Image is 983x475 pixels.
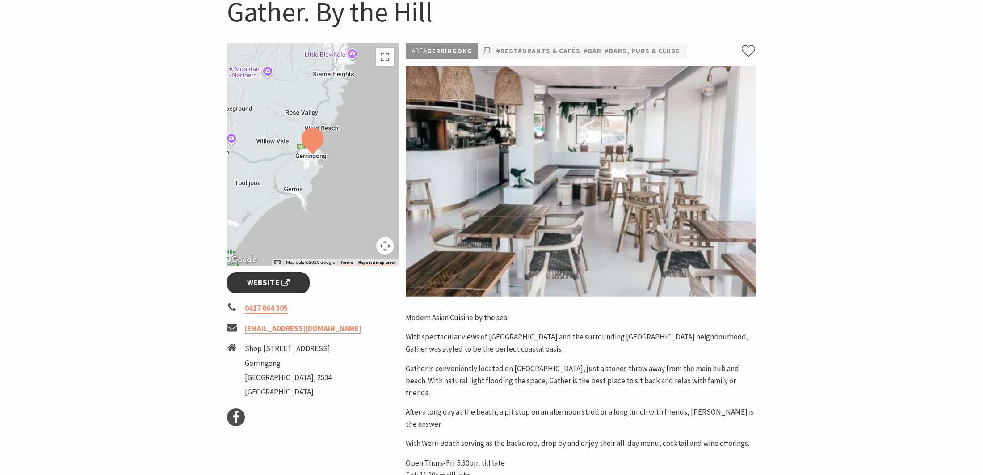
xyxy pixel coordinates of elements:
a: Terms (opens in new tab) [340,260,353,265]
a: Website [227,272,310,293]
a: Report a map error [358,260,396,265]
a: Open this area in Google Maps (opens a new window) [229,254,259,266]
span: Website [247,277,290,289]
button: Toggle fullscreen view [376,48,394,66]
span: Map data ©2025 Google [286,260,335,265]
span: With Werri Beach serving as the backdrop, drop by and enjoy their all-day menu, cocktail and wine... [406,438,749,448]
a: [EMAIL_ADDRESS][DOMAIN_NAME] [245,323,361,334]
a: #Restaurants & Cafés [496,46,580,57]
span: Gather is conveniently located on [GEOGRAPHIC_DATA], just a stones throw away from the main hub a... [406,364,739,398]
img: Google [229,254,259,266]
a: 0417 064 305 [245,303,288,314]
span: After a long day at the beach, a pit stop on an afternoon stroll or a long lunch with friends, [P... [406,407,754,429]
span: Modern Asian Cuisine by the sea! [406,313,509,322]
span: With spectacular views of [GEOGRAPHIC_DATA] and the surrounding [GEOGRAPHIC_DATA] neighbourhood, ... [406,332,748,354]
span: Area [412,47,427,55]
li: Gerringong [245,357,332,369]
li: Shop [STREET_ADDRESS] [245,343,332,355]
li: [GEOGRAPHIC_DATA], 2534 [245,372,332,384]
li: [GEOGRAPHIC_DATA] [245,386,332,398]
a: #bar [584,46,601,57]
button: Map camera controls [376,237,394,255]
a: #Bars, Pubs & Clubs [605,46,680,57]
button: Keyboard shortcuts [274,259,281,266]
p: Gerringong [406,43,478,59]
